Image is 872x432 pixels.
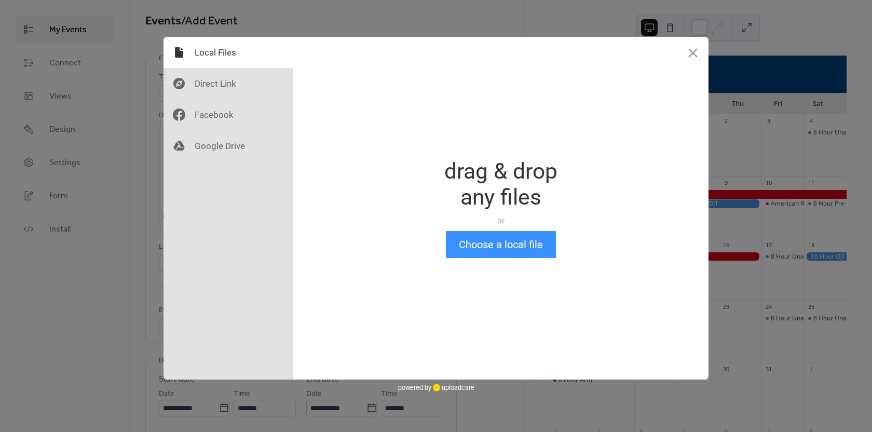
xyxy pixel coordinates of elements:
div: Direct Link [163,68,293,99]
a: uploadcare [431,384,474,392]
div: Facebook [163,99,293,130]
div: or [444,215,557,226]
button: Close [677,37,709,68]
div: powered by [398,380,474,395]
div: Google Drive [163,130,293,161]
button: Choose a local file [446,231,556,258]
div: drag & drop any files [444,158,557,210]
div: Local Files [163,37,293,68]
